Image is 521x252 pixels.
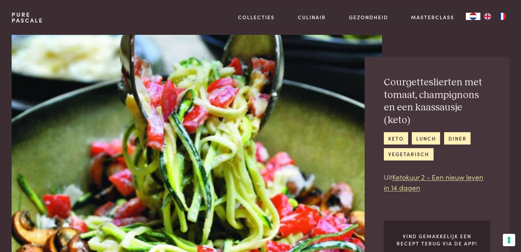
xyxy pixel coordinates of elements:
a: EN [480,13,495,20]
aside: Language selected: Nederlands [466,13,509,20]
a: lunch [412,132,440,144]
ul: Language list [480,13,509,20]
a: FR [495,13,509,20]
a: Culinair [298,13,326,21]
button: Uw voorkeuren voor toestemming voor trackingtechnologieën [503,234,515,246]
a: keto [384,132,408,144]
a: Ketokuur 2 - Een nieuw leven in 14 dagen [384,172,483,192]
a: PurePascale [12,12,43,23]
div: Language [466,13,480,20]
a: Gezondheid [349,13,388,21]
p: Uit [384,172,490,192]
p: Vind gemakkelijk een recept terug via de app! [395,232,479,247]
a: Masterclass [411,13,454,21]
a: diner [444,132,471,144]
a: Collecties [238,13,275,21]
a: NL [466,13,480,20]
a: vegetarisch [384,148,433,160]
h2: Courgetteslierten met tomaat, champignons en een kaassausje (keto) [384,76,490,126]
